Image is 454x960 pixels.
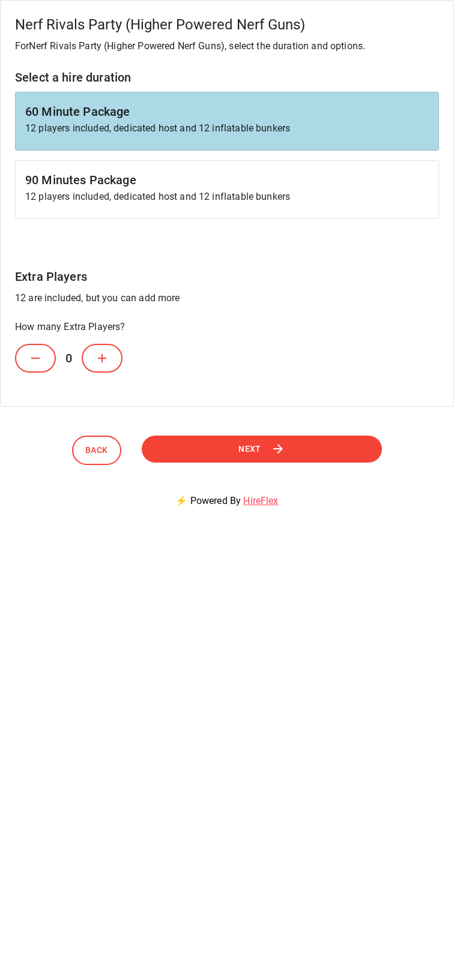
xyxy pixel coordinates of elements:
[161,479,292,523] p: ⚡ Powered By
[56,339,82,377] h6: 0
[15,291,439,305] p: 12 are included, but you can add more
[243,495,278,506] a: HireFlex
[85,443,108,458] span: Back
[25,102,429,121] h6: 60 Minute Package
[238,442,261,457] span: Next
[15,68,439,87] h6: Select a hire duration
[15,39,439,53] p: For Nerf Rivals Party (Higher Powered Nerf Guns) , select the duration and options.
[72,436,121,465] button: Back
[15,15,439,34] h5: Nerf Rivals Party (Higher Powered Nerf Guns)
[25,190,429,204] p: 12 players included, dedicated host and 12 inflatable bunkers
[25,121,429,136] p: 12 players included, dedicated host and 12 inflatable bunkers
[141,436,384,463] button: Next
[25,170,429,190] h6: 90 Minutes Package
[15,320,439,334] p: How many Extra Players?
[15,267,439,286] h6: Extra Players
